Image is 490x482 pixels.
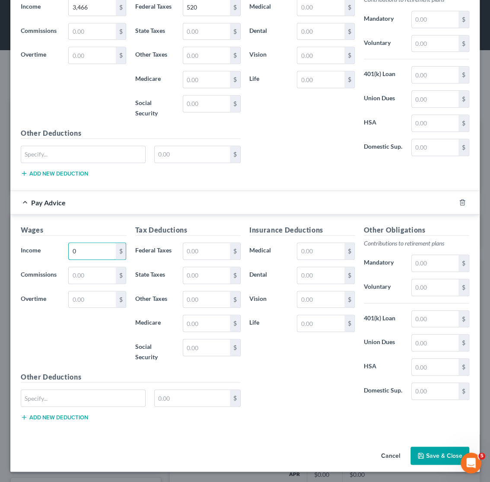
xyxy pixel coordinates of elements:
[131,291,178,308] label: Other Taxes
[461,453,481,473] iframe: Intercom live chat
[249,225,355,236] h5: Insurance Deductions
[344,291,355,308] div: $
[458,335,469,351] div: $
[245,315,293,332] label: Life
[412,67,458,83] input: 0.00
[230,96,240,112] div: $
[360,279,407,296] label: Voluntary
[131,23,178,40] label: State Taxes
[131,315,178,332] label: Medicare
[344,315,355,332] div: $
[183,71,230,88] input: 0.00
[412,359,458,375] input: 0.00
[412,11,458,28] input: 0.00
[245,291,293,308] label: Vision
[360,115,407,132] label: HSA
[478,453,485,460] span: 5
[21,246,41,254] span: Income
[116,47,126,64] div: $
[458,11,469,28] div: $
[16,23,64,40] label: Commissions
[360,66,407,83] label: 401(k) Loan
[412,91,458,107] input: 0.00
[245,267,293,284] label: Dental
[16,47,64,64] label: Overtime
[458,35,469,52] div: $
[69,47,115,64] input: 0.00
[131,71,178,88] label: Medicare
[21,390,145,406] input: Specify...
[183,267,230,284] input: 0.00
[135,225,241,236] h5: Tax Deductions
[183,315,230,332] input: 0.00
[155,390,230,406] input: 0.00
[21,3,41,10] span: Income
[16,291,64,308] label: Overtime
[69,291,115,308] input: 0.00
[344,23,355,40] div: $
[360,383,407,400] label: Domestic Sup.
[116,267,126,284] div: $
[230,315,240,332] div: $
[21,414,88,421] button: Add new deduction
[183,96,230,112] input: 0.00
[21,225,127,236] h5: Wages
[458,115,469,131] div: $
[297,267,344,284] input: 0.00
[297,23,344,40] input: 0.00
[31,198,66,207] span: Pay Advice
[297,243,344,259] input: 0.00
[297,71,344,88] input: 0.00
[131,267,178,284] label: State Taxes
[364,225,470,236] h5: Other Obligations
[131,243,178,260] label: Federal Taxes
[458,359,469,375] div: $
[297,315,344,332] input: 0.00
[230,71,240,88] div: $
[230,339,240,356] div: $
[412,383,458,399] input: 0.00
[245,47,293,64] label: Vision
[116,291,126,308] div: $
[412,35,458,52] input: 0.00
[131,339,178,365] label: Social Security
[458,279,469,296] div: $
[412,311,458,327] input: 0.00
[183,23,230,40] input: 0.00
[344,71,355,88] div: $
[230,390,240,406] div: $
[116,243,126,259] div: $
[21,170,88,177] button: Add new deduction
[183,291,230,308] input: 0.00
[230,146,240,163] div: $
[412,255,458,271] input: 0.00
[458,139,469,156] div: $
[344,267,355,284] div: $
[297,47,344,64] input: 0.00
[458,91,469,107] div: $
[360,139,407,156] label: Domestic Sup.
[364,239,470,248] p: Contributions to retirement plans
[412,335,458,351] input: 0.00
[245,23,293,40] label: Dental
[344,47,355,64] div: $
[360,310,407,328] label: 401(k) Loan
[230,47,240,64] div: $
[155,146,230,163] input: 0.00
[297,291,344,308] input: 0.00
[245,243,293,260] label: Medical
[230,243,240,259] div: $
[183,47,230,64] input: 0.00
[412,279,458,296] input: 0.00
[360,255,407,272] label: Mandatory
[412,139,458,156] input: 0.00
[410,447,469,465] button: Save & Close
[458,383,469,399] div: $
[131,47,178,64] label: Other Taxes
[116,23,126,40] div: $
[360,334,407,351] label: Union Dues
[360,11,407,28] label: Mandatory
[458,67,469,83] div: $
[16,267,64,284] label: Commissions
[360,358,407,376] label: HSA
